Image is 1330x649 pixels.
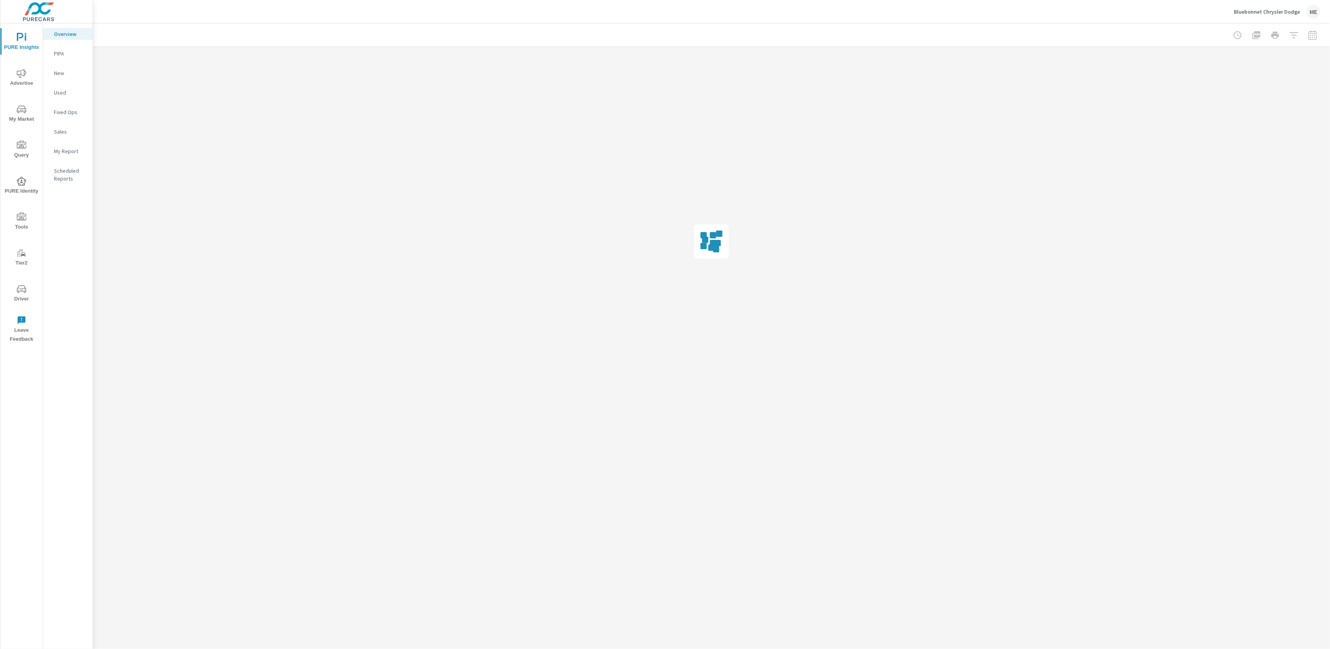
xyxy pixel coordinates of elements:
span: PURE Identity [3,177,40,196]
div: Fixed Ops [43,106,93,118]
div: ME [1307,5,1321,19]
p: PIPA [54,50,86,57]
div: Used [43,87,93,98]
div: Overview [43,28,93,40]
div: My Report [43,145,93,157]
div: Sales [43,126,93,138]
span: Tier2 [3,249,40,268]
p: Sales [54,128,86,136]
span: Tools [3,213,40,232]
span: Query [3,141,40,160]
p: Used [54,89,86,97]
div: nav menu [0,23,43,347]
p: My Report [54,147,86,155]
p: Fixed Ops [54,108,86,116]
div: PIPA [43,48,93,59]
div: New [43,67,93,79]
div: Scheduled Reports [43,165,93,184]
span: Driver [3,284,40,304]
span: Leave Feedback [3,316,40,344]
p: Scheduled Reports [54,167,86,182]
p: New [54,69,86,77]
span: PURE Insights [3,33,40,52]
p: Bluebonnet Chrysler Dodge [1234,8,1300,15]
span: Advertise [3,69,40,88]
span: My Market [3,105,40,124]
p: Overview [54,30,86,38]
